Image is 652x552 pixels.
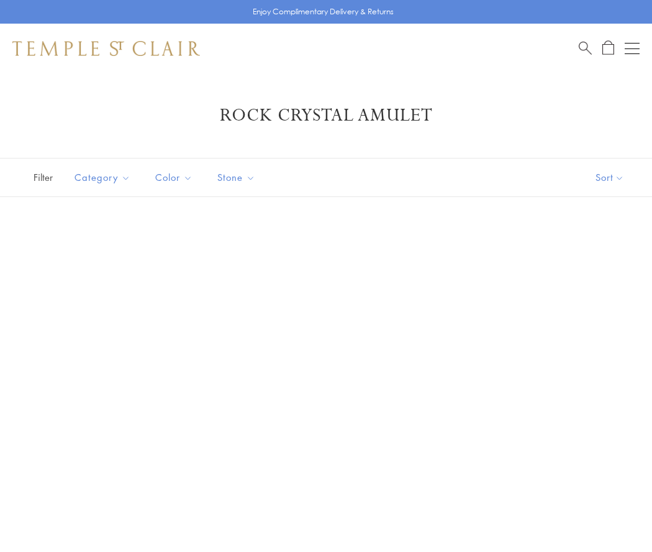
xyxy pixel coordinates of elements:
[31,104,621,127] h1: Rock Crystal Amulet
[253,6,394,18] p: Enjoy Complimentary Delivery & Returns
[208,163,265,191] button: Stone
[12,41,200,56] img: Temple St. Clair
[625,41,640,56] button: Open navigation
[568,159,652,196] button: Show sort by
[602,40,614,56] a: Open Shopping Bag
[149,170,202,185] span: Color
[211,170,265,185] span: Stone
[146,163,202,191] button: Color
[68,170,140,185] span: Category
[579,40,592,56] a: Search
[65,163,140,191] button: Category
